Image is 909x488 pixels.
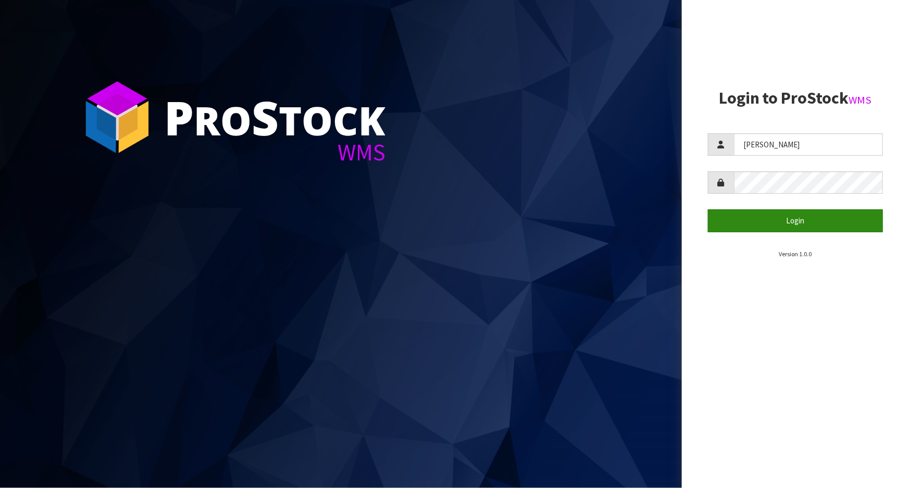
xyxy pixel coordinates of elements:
[164,85,194,149] span: P
[164,141,385,164] div: WMS
[779,250,812,258] small: Version 1.0.0
[164,94,385,141] div: ro tock
[708,89,883,107] h2: Login to ProStock
[708,209,883,232] button: Login
[252,85,279,149] span: S
[734,133,883,156] input: Username
[78,78,156,156] img: ProStock Cube
[849,93,872,107] small: WMS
